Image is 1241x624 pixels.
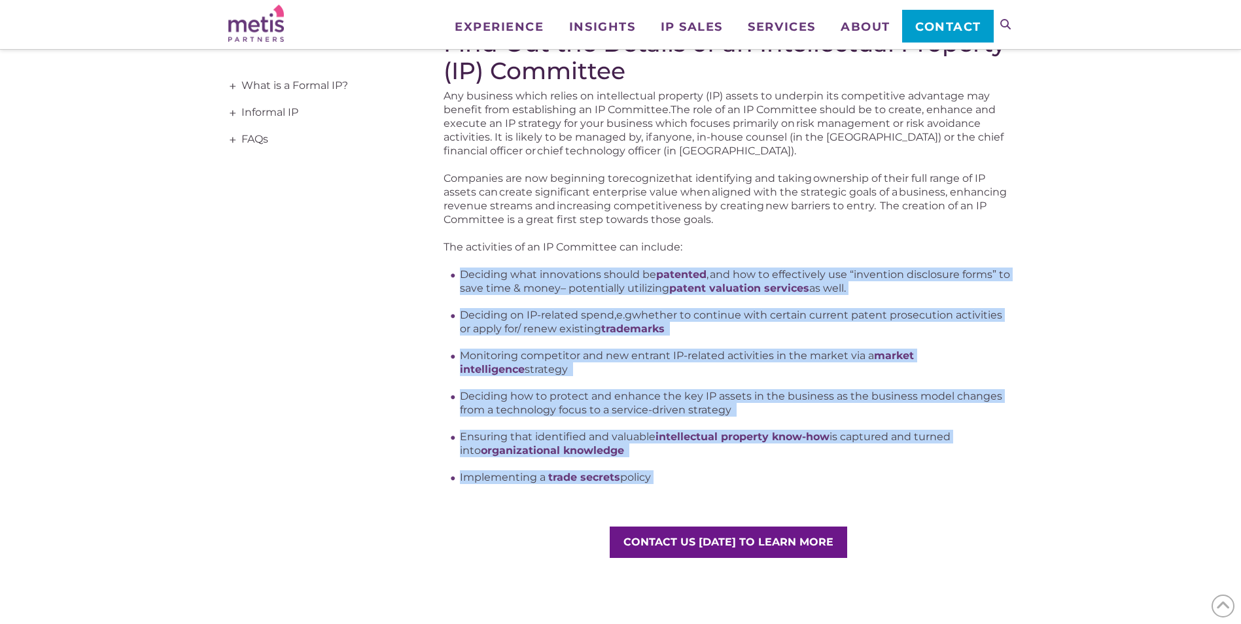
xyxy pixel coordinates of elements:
h2: Find Out the Details of an Intellectual Property (IP) Committee [444,29,1013,84]
span: Companies are now beginning to [444,172,619,184]
span: Experience [455,21,544,33]
span: + [226,100,240,126]
span: Deciding on IP-related spend, [460,309,616,321]
a: Informal IP [228,99,405,126]
span: Deciding what innovations should be [460,268,656,281]
a: organizational knowledge [481,444,624,457]
img: Metis Partners [228,5,284,42]
span: e.g [616,309,632,321]
span: + [226,73,240,99]
span: + [226,127,240,153]
a: intellectual property know-how [655,430,830,443]
span: Services [748,21,815,33]
span: Deciding how to protect and enhance the key IP assets in the business as the business model chang... [460,390,1002,416]
span: T [671,103,676,116]
a: FAQs [228,126,405,153]
span: recognize [619,172,671,184]
a: market intelligence [460,349,914,375]
a: Contact [902,10,993,43]
span: he role of an IP Committee should be to create, enhance and execute an IP strategy for your busin... [444,103,1004,157]
span: IP Sales [661,21,723,33]
a: trademarks [601,322,665,335]
span: strategy [525,363,568,375]
span: Any business which relies on intellectual property (IP) assets to underpin its competitive advant... [444,90,990,116]
span: policy [620,471,651,483]
span: , and how to effectively use “invention disclosure forms” to save time & money [460,268,1010,294]
span: The activities of an IP Committee can include: [444,241,682,253]
span: Monitoring competitor and new entrant IP-related activities in the market via a [460,349,874,362]
strong: CONTACT US [DATE] TO LEARN MORE [623,536,833,548]
span: About [841,21,890,33]
span: that identifying and taking ownership of their [671,172,909,184]
span: Contact [915,21,981,33]
span: is captured and turned into [460,430,951,457]
span: whether to continue with certain current patent prosecution activities or apply for/ renew existing [460,309,1002,335]
span: – potentially utilizing as well. [561,282,846,294]
a: What is a Formal IP? [228,73,405,99]
a: patented [656,268,707,281]
span: full range of IP assets can create significant enterprise value when aligned with the strategic g... [444,172,1007,226]
span: Implementing a [460,471,546,483]
span: Back to Top [1212,595,1234,617]
span: Insights [569,21,635,33]
a: patent valuation services [669,282,809,294]
span: Ensuring that identified and valuable [460,430,655,443]
a: trade secrets [548,471,620,483]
